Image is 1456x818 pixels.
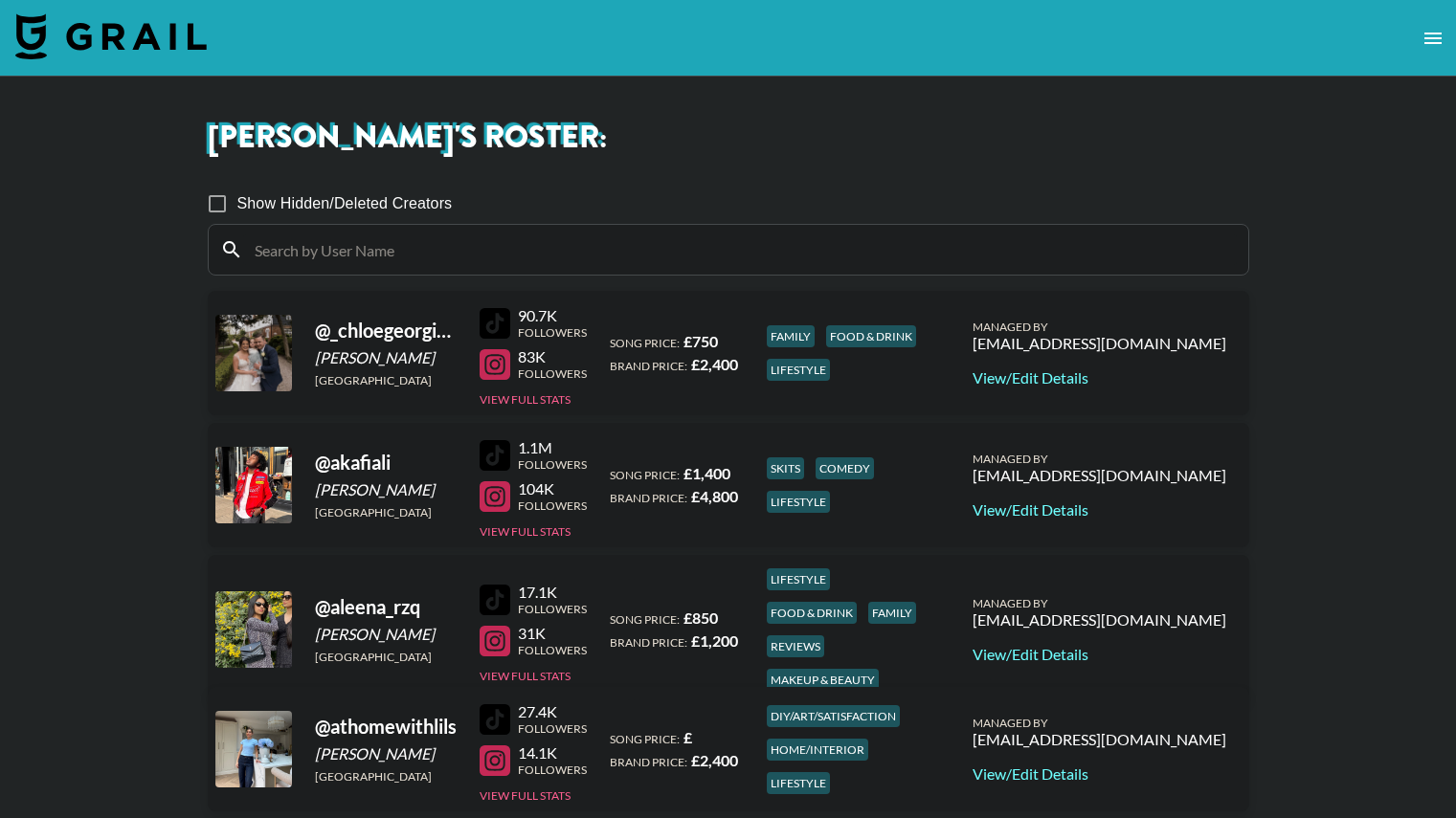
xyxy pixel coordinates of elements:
div: 17.1K [518,583,587,602]
div: Managed By [973,716,1226,730]
a: View/Edit Details [973,645,1226,664]
div: [PERSON_NAME] [315,744,457,763]
div: [GEOGRAPHIC_DATA] [315,650,457,664]
div: home/interior [767,739,868,761]
div: [GEOGRAPHIC_DATA] [315,769,457,784]
div: food & drink [826,325,916,347]
div: Followers [518,721,587,736]
div: Managed By [973,596,1226,610]
a: View/Edit Details [973,764,1226,784]
span: Song Price: [610,612,680,627]
div: [EMAIL_ADDRESS][DOMAIN_NAME] [973,610,1226,630]
div: makeup & beauty [767,669,879,691]
span: Song Price: [610,468,680,482]
div: Followers [518,498,587,513]
strong: £ 1,200 [691,631,738,650]
div: [EMAIL_ADDRESS][DOMAIN_NAME] [973,730,1226,749]
div: diy/art/satisfaction [767,705,900,727]
div: 27.4K [518,702,587,721]
div: family [868,602,916,624]
div: 104K [518,479,587,498]
div: [PERSON_NAME] [315,348,457,367]
span: Song Price: [610,336,680,350]
span: Brand Price: [610,635,687,650]
div: 83K [518,347,587,366]
div: Followers [518,325,587,340]
div: [EMAIL_ADDRESS][DOMAIN_NAME] [973,466,1226,485]
span: Song Price: [610,732,680,746]
div: 1.1M [518,438,587,457]
img: Grail Talent [15,13,207,59]
button: View Full Stats [480,669,571,683]
div: Managed By [973,320,1226,334]
strong: £ 1,400 [683,464,730,482]
strong: £ [683,728,692,746]
strong: £ 750 [683,332,718,350]
div: @ aleena_rzq [315,595,457,619]
button: View Full Stats [480,788,571,803]
strong: £ 2,400 [691,355,738,373]
div: [GEOGRAPHIC_DATA] [315,505,457,520]
div: comedy [816,457,874,479]
div: [GEOGRAPHIC_DATA] [315,373,457,387]
div: lifestyle [767,568,830,590]
div: lifestyle [767,359,830,381]
div: [PERSON_NAME] [315,480,457,499]
div: 90.7K [518,306,587,325]
strong: £ 850 [683,608,718,627]
div: Followers [518,602,587,616]
span: Show Hidden/Deleted Creators [237,192,453,215]
div: [EMAIL_ADDRESS][DOMAIN_NAME] [973,334,1226,353]
div: skits [767,457,804,479]
div: family [767,325,815,347]
span: Brand Price: [610,755,687,769]
div: Managed By [973,452,1226,466]
div: lifestyle [767,772,830,794]
div: food & drink [767,602,857,624]
span: Brand Price: [610,491,687,505]
div: reviews [767,635,824,657]
strong: £ 2,400 [691,751,738,769]
div: Followers [518,763,587,777]
button: open drawer [1414,19,1452,57]
div: 31K [518,624,587,643]
h1: [PERSON_NAME] 's Roster: [208,122,1249,153]
div: @ _chloegeorgina_ [315,319,457,343]
div: @ akafiali [315,451,457,475]
input: Search by User Name [243,234,1237,265]
div: 14.1K [518,743,587,763]
div: @ athomewithlils [315,715,457,739]
button: View Full Stats [480,524,571,539]
button: View Full Stats [480,392,571,407]
div: [PERSON_NAME] [315,625,457,644]
div: Followers [518,643,587,657]
div: Followers [518,457,587,472]
span: Brand Price: [610,359,687,373]
strong: £ 4,800 [691,487,738,505]
a: View/Edit Details [973,368,1226,387]
div: lifestyle [767,491,830,513]
a: View/Edit Details [973,500,1226,520]
div: Followers [518,366,587,381]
